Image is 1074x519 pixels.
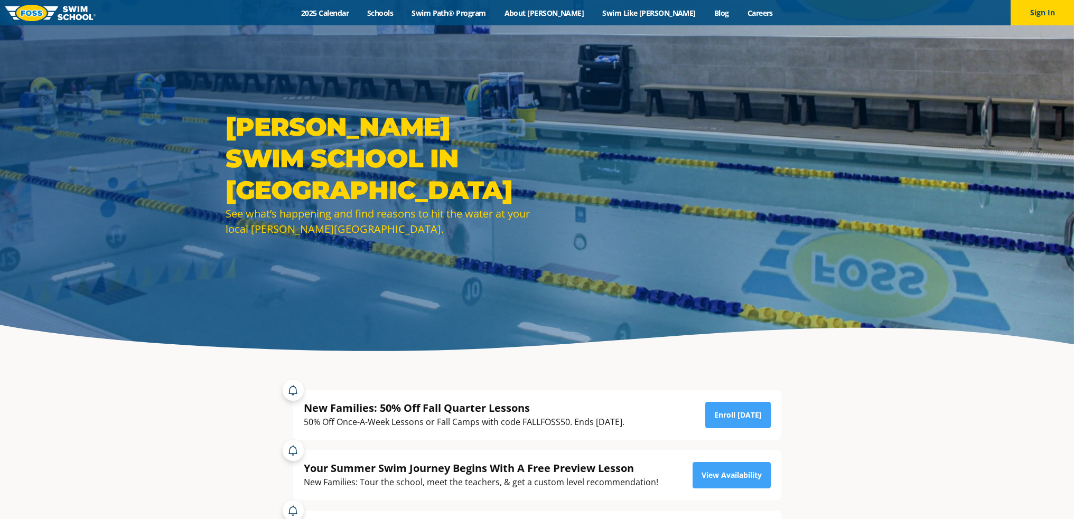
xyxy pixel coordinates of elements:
div: 50% Off Once-A-Week Lessons or Fall Camps with code FALLFOSS50. Ends [DATE]. [304,415,624,429]
a: Blog [705,8,738,18]
a: Schools [358,8,403,18]
a: Enroll [DATE] [705,402,771,428]
a: 2025 Calendar [292,8,358,18]
h1: [PERSON_NAME] Swim School in [GEOGRAPHIC_DATA] [226,111,532,206]
a: About [PERSON_NAME] [495,8,593,18]
div: See what’s happening and find reasons to hit the water at your local [PERSON_NAME][GEOGRAPHIC_DATA]. [226,206,532,237]
div: Your Summer Swim Journey Begins With A Free Preview Lesson [304,461,658,475]
a: Careers [738,8,782,18]
div: New Families: Tour the school, meet the teachers, & get a custom level recommendation! [304,475,658,489]
a: Swim Like [PERSON_NAME] [593,8,705,18]
a: View Availability [693,462,771,488]
img: FOSS Swim School Logo [5,5,96,21]
a: Swim Path® Program [403,8,495,18]
div: New Families: 50% Off Fall Quarter Lessons [304,401,624,415]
